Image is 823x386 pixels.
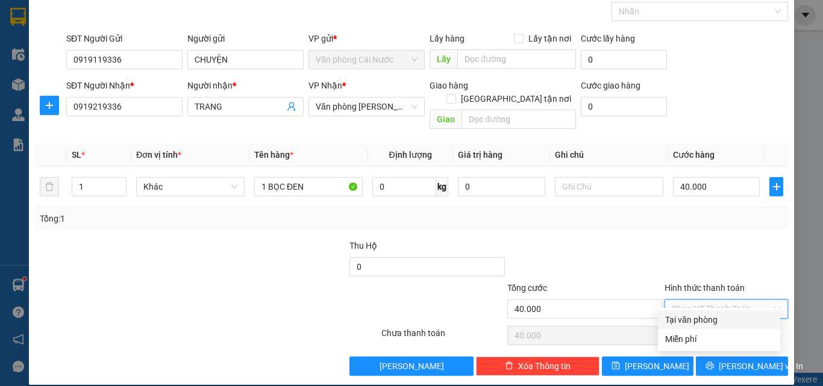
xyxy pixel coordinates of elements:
[5,75,202,95] b: GỬI : Văn phòng Cái Nước
[430,110,462,129] span: Giao
[40,177,59,196] button: delete
[287,102,296,111] span: user-add
[5,26,230,42] li: 85 [PERSON_NAME]
[770,182,783,191] span: plus
[602,356,694,376] button: save[PERSON_NAME]
[66,79,183,92] div: SĐT Người Nhận
[136,150,181,160] span: Đơn vị tính
[462,110,576,129] input: Dọc đường
[187,79,304,92] div: Người nhận
[380,326,506,347] div: Chưa thanh toán
[625,360,689,373] span: [PERSON_NAME]
[389,150,431,160] span: Định lượng
[719,360,803,373] span: [PERSON_NAME] và In
[69,44,79,54] span: phone
[665,313,773,326] div: Tại văn phòng
[316,98,418,116] span: Văn phòng Hồ Chí Minh
[430,81,468,90] span: Giao hàng
[69,8,171,23] b: [PERSON_NAME]
[581,34,635,43] label: Cước lấy hàng
[458,150,502,160] span: Giá trị hàng
[254,150,293,160] span: Tên hàng
[524,32,576,45] span: Lấy tận nơi
[665,332,773,346] div: Miễn phí
[72,150,81,160] span: SL
[507,283,547,293] span: Tổng cước
[665,283,745,293] label: Hình thức thanh toán
[308,32,425,45] div: VP gửi
[349,356,473,376] button: [PERSON_NAME]
[696,356,788,376] button: printer[PERSON_NAME] và In
[673,150,715,160] span: Cước hàng
[308,81,342,90] span: VP Nhận
[40,101,58,110] span: plus
[706,361,714,371] span: printer
[458,177,545,196] input: 0
[581,50,667,69] input: Cước lấy hàng
[550,143,668,167] th: Ghi chú
[187,32,304,45] div: Người gửi
[476,356,599,376] button: deleteXóa Thông tin
[505,361,513,371] span: delete
[436,177,448,196] span: kg
[456,92,576,105] span: [GEOGRAPHIC_DATA] tận nơi
[349,241,377,251] span: Thu Hộ
[581,97,667,116] input: Cước giao hàng
[581,81,640,90] label: Cước giao hàng
[143,178,237,196] span: Khác
[457,49,576,69] input: Dọc đường
[430,34,465,43] span: Lấy hàng
[69,29,79,39] span: environment
[769,177,783,196] button: plus
[5,42,230,57] li: 02839.63.63.63
[612,361,620,371] span: save
[518,360,571,373] span: Xóa Thông tin
[316,51,418,69] span: Văn phòng Cái Nước
[380,360,444,373] span: [PERSON_NAME]
[40,96,59,115] button: plus
[66,32,183,45] div: SĐT Người Gửi
[254,177,363,196] input: VD: Bàn, Ghế
[555,177,663,196] input: Ghi Chú
[40,212,319,225] div: Tổng: 1
[430,49,457,69] span: Lấy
